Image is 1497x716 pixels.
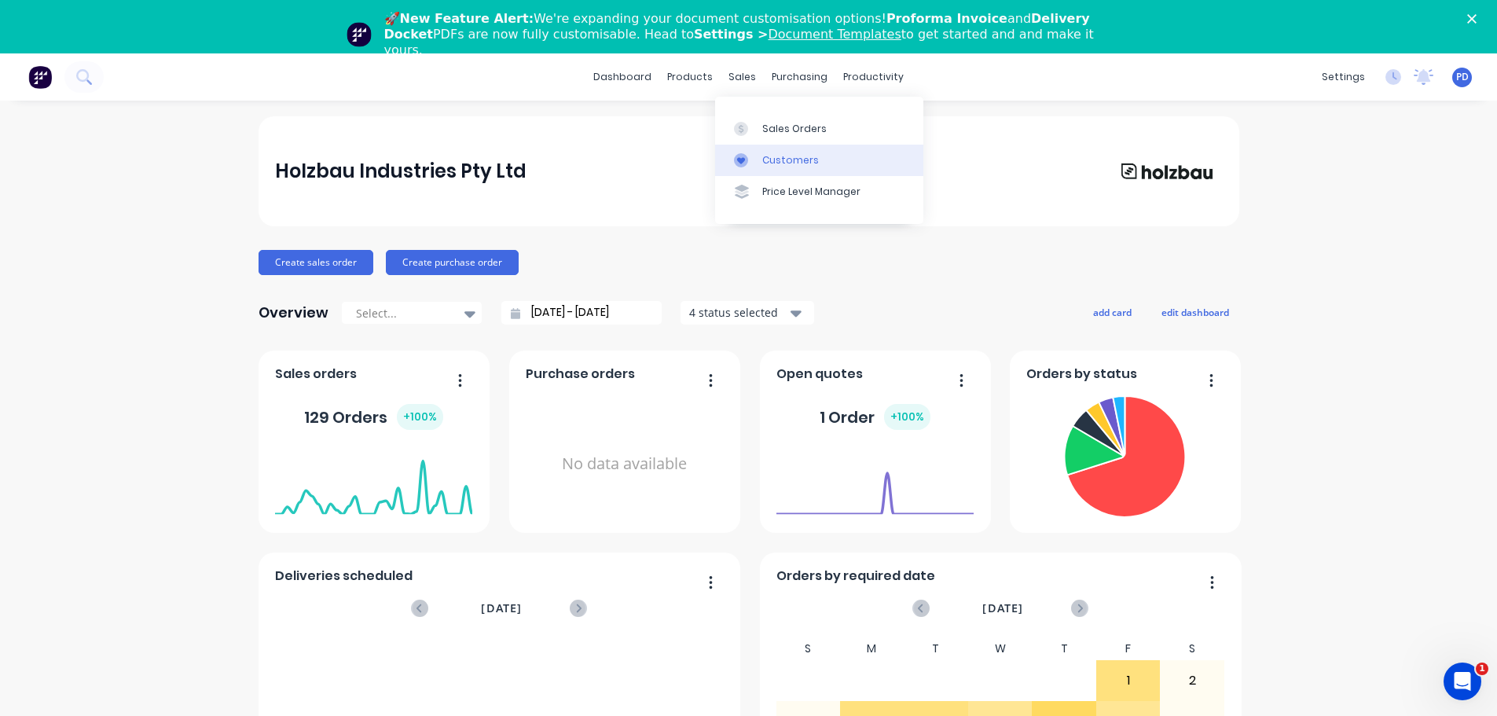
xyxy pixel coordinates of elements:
div: Overview [259,297,328,329]
b: Settings > [694,27,901,42]
b: Proforma Invoice [886,11,1007,26]
button: Create sales order [259,250,373,275]
button: Create purchase order [386,250,519,275]
button: 4 status selected [681,301,814,325]
span: [DATE] [982,600,1023,617]
a: Document Templates [768,27,901,42]
a: Price Level Manager [715,176,923,207]
div: 129 Orders [304,404,443,430]
div: Price Level Manager [762,185,860,199]
button: add card [1083,302,1142,322]
a: Sales Orders [715,112,923,144]
div: W [968,637,1033,660]
span: 1 [1476,663,1488,675]
div: S [1160,637,1224,660]
div: Sales Orders [762,122,827,136]
div: F [1096,637,1161,660]
div: settings [1314,65,1373,89]
span: Deliveries scheduled [275,567,413,586]
div: 1 Order [820,404,930,430]
span: Sales orders [275,365,357,384]
img: Profile image for Team [347,22,372,47]
span: Orders by status [1026,365,1137,384]
img: Factory [28,65,52,89]
a: dashboard [585,65,659,89]
div: purchasing [764,65,835,89]
span: [DATE] [481,600,522,617]
div: T [1032,637,1096,660]
span: Purchase orders [526,365,635,384]
a: Customers [715,145,923,176]
div: products [659,65,721,89]
div: 4 status selected [689,304,788,321]
span: Open quotes [776,365,863,384]
div: Close [1467,14,1483,24]
div: + 100 % [397,404,443,430]
div: 1 [1097,661,1160,700]
div: 2 [1161,661,1224,700]
div: T [904,637,968,660]
div: sales [721,65,764,89]
div: + 100 % [884,404,930,430]
div: productivity [835,65,912,89]
span: PD [1456,70,1469,84]
div: No data available [526,390,723,538]
span: Orders by required date [776,567,935,586]
div: Customers [762,153,819,167]
div: S [776,637,840,660]
b: Delivery Docket [384,11,1090,42]
iframe: Intercom live chat [1444,663,1481,700]
img: Holzbau Industries Pty Ltd [1112,155,1222,188]
b: New Feature Alert: [400,11,534,26]
div: Holzbau Industries Pty Ltd [275,156,527,187]
div: 🚀 We're expanding your document customisation options! and PDFs are now fully customisable. Head ... [384,11,1126,58]
button: edit dashboard [1151,302,1239,322]
div: M [840,637,904,660]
